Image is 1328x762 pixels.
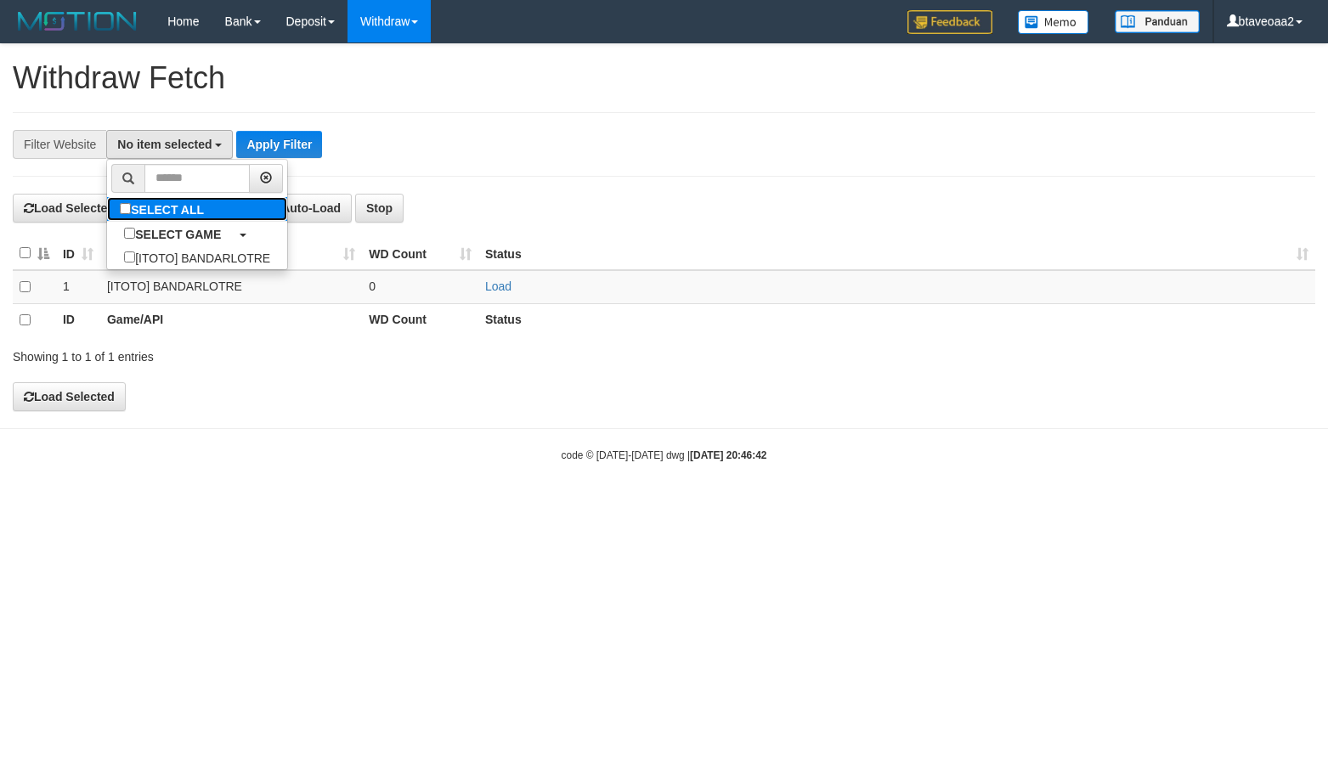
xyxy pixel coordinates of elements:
[355,194,404,223] button: Stop
[369,279,376,293] span: 0
[100,237,362,270] th: Game/API: activate to sort column ascending
[362,303,478,336] th: WD Count
[106,130,233,159] button: No item selected
[56,303,100,336] th: ID
[13,382,126,411] button: Load Selected
[13,194,126,223] button: Load Selected
[13,130,106,159] div: Filter Website
[13,8,142,34] img: MOTION_logo.png
[362,237,478,270] th: WD Count: activate to sort column ascending
[120,203,131,214] input: SELECT ALL
[107,197,221,221] label: SELECT ALL
[485,279,511,293] a: Load
[478,303,1315,336] th: Status
[235,194,353,223] button: Run Auto-Load
[100,303,362,336] th: Game/API
[1018,10,1089,34] img: Button%20Memo.svg
[107,246,287,269] label: [ITOTO] BANDARLOTRE
[124,228,135,239] input: SELECT GAME
[107,222,287,246] a: SELECT GAME
[56,237,100,270] th: ID: activate to sort column ascending
[56,270,100,303] td: 1
[13,61,1315,95] h1: Withdraw Fetch
[562,449,767,461] small: code © [DATE]-[DATE] dwg |
[478,237,1315,270] th: Status: activate to sort column ascending
[100,270,362,303] td: [ITOTO] BANDARLOTRE
[13,341,540,365] div: Showing 1 to 1 of 1 entries
[690,449,766,461] strong: [DATE] 20:46:42
[117,138,212,151] span: No item selected
[907,10,992,34] img: Feedback.jpg
[124,251,135,262] input: [ITOTO] BANDARLOTRE
[135,228,221,241] b: SELECT GAME
[236,131,322,158] button: Apply Filter
[1115,10,1200,33] img: panduan.png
